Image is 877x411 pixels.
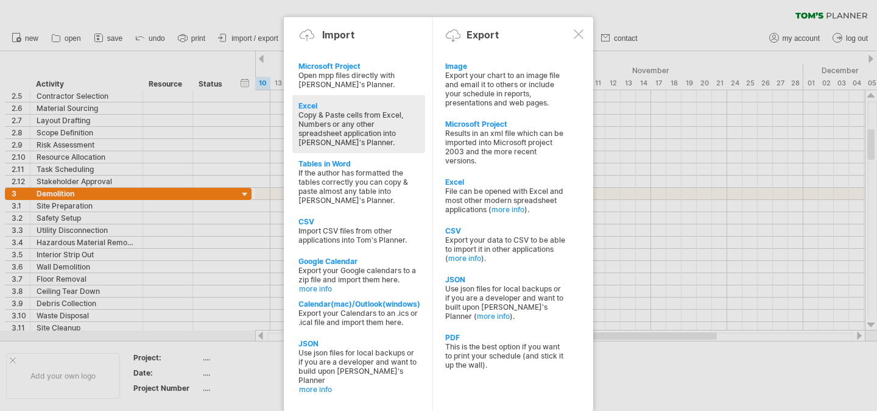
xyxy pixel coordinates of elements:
div: PDF [445,333,566,342]
a: more info [299,284,420,293]
a: more info [491,205,524,214]
div: Excel [445,177,566,187]
div: Microsoft Project [445,120,566,129]
div: Tables in Word [298,159,419,168]
div: Export [467,29,499,41]
div: CSV [445,226,566,235]
div: If the author has formatted the tables correctly you can copy & paste almost any table into [PERS... [298,168,419,205]
div: Image [445,62,566,71]
div: Export your chart to an image file and email it to others or include your schedule in reports, pr... [445,71,566,107]
div: Copy & Paste cells from Excel, Numbers or any other spreadsheet application into [PERSON_NAME]'s ... [298,110,419,147]
div: File can be opened with Excel and most other modern spreadsheet applications ( ). [445,187,566,214]
div: JSON [445,275,566,284]
a: more info [477,312,510,321]
div: This is the best option if you want to print your schedule (and stick it up the wall). [445,342,566,370]
div: Use json files for local backups or if you are a developer and want to built upon [PERSON_NAME]'s... [445,284,566,321]
div: Export your data to CSV to be able to import it in other applications ( ). [445,235,566,263]
div: Import [322,29,354,41]
div: Excel [298,101,419,110]
a: more info [448,254,481,263]
a: more info [299,385,420,394]
div: Results in an xml file which can be imported into Microsoft project 2003 and the more recent vers... [445,129,566,165]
